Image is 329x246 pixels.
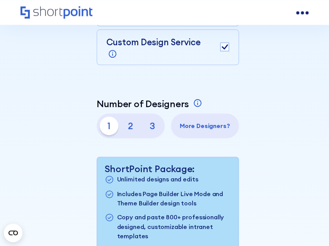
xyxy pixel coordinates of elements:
[290,209,329,246] iframe: Chat Widget
[97,98,189,109] p: Number of Designers
[106,37,201,48] p: Custom Design Service
[117,189,231,208] p: Includes Page Builder Live Mode and Theme Builder design tools
[121,116,140,135] p: 2
[143,116,162,135] p: 3
[296,7,309,19] a: open menu
[105,163,231,174] p: ShortPoint Package:
[117,212,231,240] p: Copy and paste 800+ professionally designed, customizable intranet templates
[100,116,118,135] p: 1
[174,121,236,130] p: More Designers?
[4,224,22,242] button: Open CMP widget
[20,6,92,19] a: Home
[117,174,198,184] p: Unlimited designs and edits
[97,98,204,109] a: Number of Designers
